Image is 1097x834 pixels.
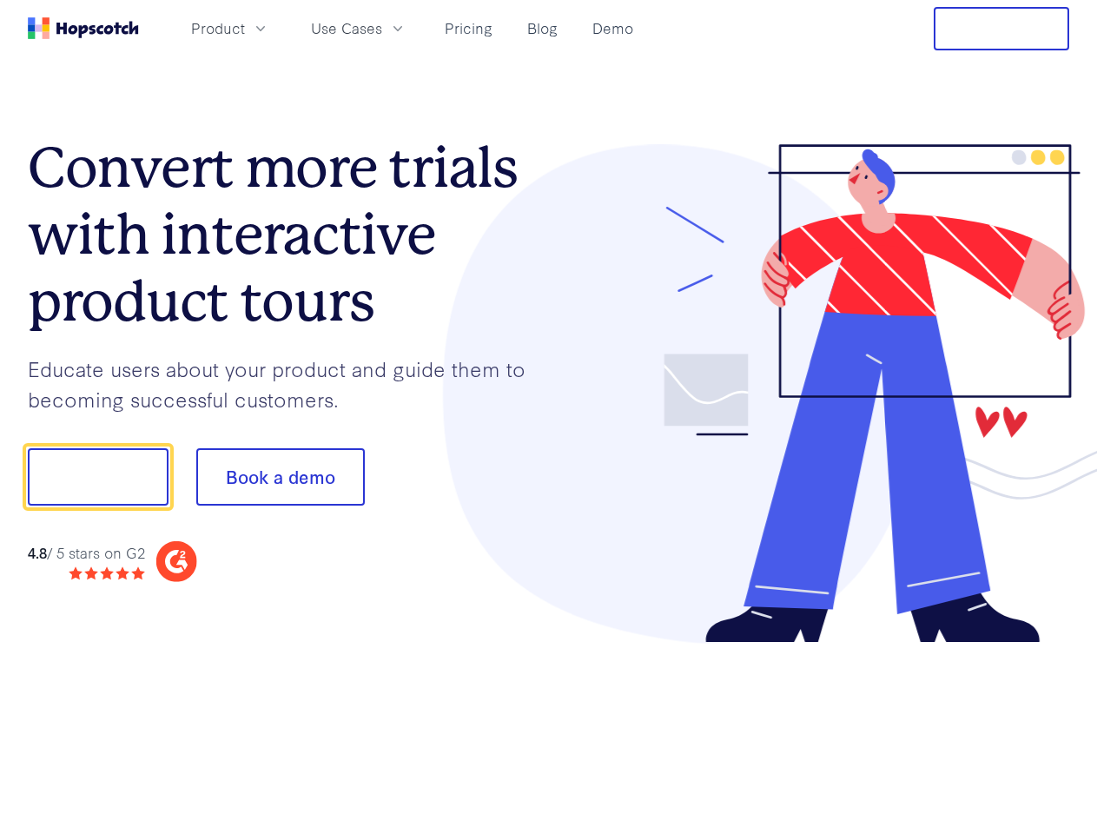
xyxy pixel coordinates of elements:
strong: 4.8 [28,542,47,562]
button: Use Cases [301,14,417,43]
a: Demo [585,14,640,43]
a: Blog [520,14,565,43]
button: Product [181,14,280,43]
span: Product [191,17,245,39]
button: Free Trial [934,7,1069,50]
a: Home [28,17,139,39]
p: Educate users about your product and guide them to becoming successful customers. [28,354,549,414]
span: Use Cases [311,17,382,39]
h1: Convert more trials with interactive product tours [28,135,549,334]
button: Show me! [28,448,169,506]
button: Book a demo [196,448,365,506]
a: Pricing [438,14,499,43]
div: / 5 stars on G2 [28,542,145,564]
